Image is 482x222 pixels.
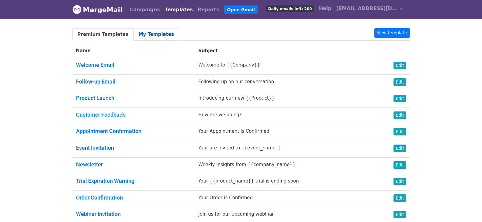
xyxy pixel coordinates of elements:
[336,5,397,12] span: [EMAIL_ADDRESS][DOMAIN_NAME]
[72,3,123,16] a: MergeMail
[76,111,125,118] a: Customer Feedback
[374,28,410,38] a: New template
[334,2,405,17] a: [EMAIL_ADDRESS][DOMAIN_NAME]
[394,95,406,102] a: Edit
[195,91,376,108] td: Introducing our new {{Product}}
[72,5,81,14] img: MergeMail logo
[76,194,123,201] a: Order Confirmation
[394,178,406,185] a: Edit
[134,28,179,41] a: My Templates
[394,145,406,152] a: Edit
[394,111,406,119] a: Edit
[195,44,376,58] th: Subject
[195,157,376,174] td: Weekly Insights from {{company_name}}
[76,178,134,184] a: Trial Expiration Warning
[394,211,406,218] a: Edit
[127,4,162,16] a: Campaigns
[76,95,114,101] a: Product Launch
[317,2,334,15] a: Help
[195,74,376,91] td: Following up on our conversation
[76,161,103,168] a: Newsletter
[76,62,114,68] a: Welcome Email
[195,124,376,141] td: Your Appointment is Confirmed
[394,194,406,202] a: Edit
[76,145,114,151] a: Event Invitation
[264,2,317,15] a: Daily emails left: 200
[266,5,314,12] span: Daily emails left: 200
[76,78,116,85] a: Follow-up Email
[76,128,141,134] a: Appointment Confirmation
[195,190,376,207] td: Your Order is Confirmed
[224,5,258,14] a: Open Gmail
[195,174,376,191] td: Your {{product_name}} trial is ending soon
[72,28,134,41] a: Premium Templates
[72,44,195,58] th: Name
[394,78,406,86] a: Edit
[162,4,195,16] a: Templates
[394,161,406,169] a: Edit
[195,4,222,16] a: Reports
[195,58,376,75] td: Welcome to {{Company}}!
[394,62,406,69] a: Edit
[195,108,376,124] td: How are we doing?
[394,128,406,135] a: Edit
[195,141,376,157] td: Your are invited to {{event_name}}
[76,211,121,217] a: Webinar Invitation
